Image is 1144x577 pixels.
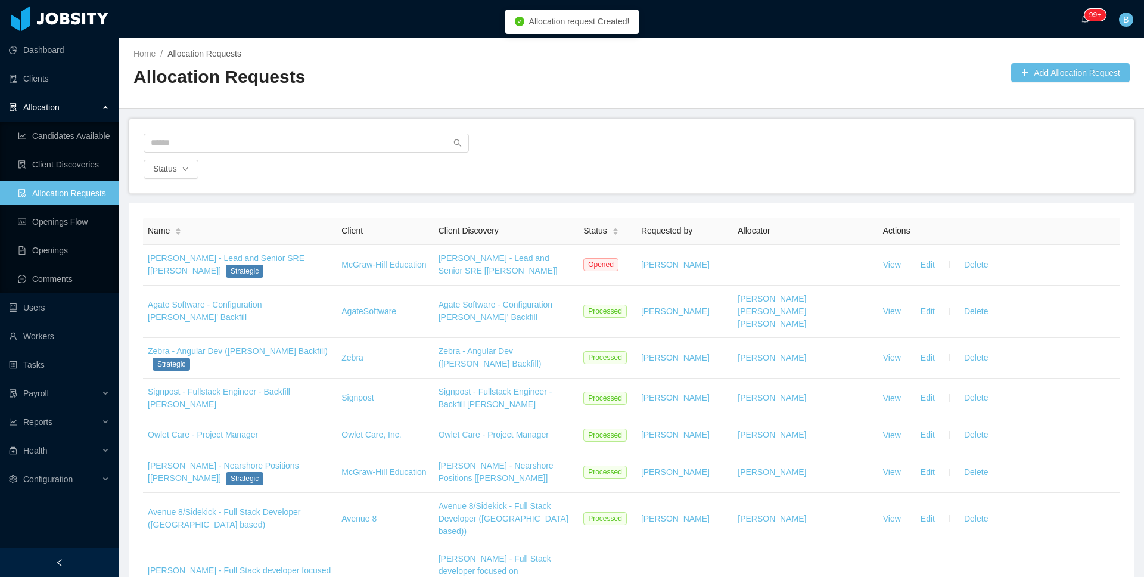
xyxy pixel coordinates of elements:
[439,387,552,409] a: Signpost - Fullstack Engineer - Backfill [PERSON_NAME]
[911,255,944,274] button: Edit
[955,509,997,528] button: Delete
[911,463,944,482] button: Edit
[1123,13,1129,27] span: B
[738,430,806,439] a: [PERSON_NAME]
[439,346,542,368] a: Zebra - Angular Dev ([PERSON_NAME] Backfill)
[148,461,299,483] a: [PERSON_NAME] - Nearshore Positions [[PERSON_NAME]]
[453,139,462,147] i: icon: search
[738,226,770,235] span: Allocator
[133,65,632,89] h2: Allocation Requests
[341,430,401,439] a: Owlet Care, Inc.
[738,319,806,328] a: [PERSON_NAME]
[583,305,627,318] span: Processed
[883,467,901,477] a: View
[1081,15,1089,23] i: icon: bell
[341,467,426,477] a: McGraw-Hill Education
[955,389,997,408] button: Delete
[9,324,110,348] a: icon: userWorkers
[955,348,997,367] button: Delete
[9,67,110,91] a: icon: auditClients
[583,351,627,364] span: Processed
[175,231,182,234] i: icon: caret-down
[641,393,710,402] a: [PERSON_NAME]
[583,392,627,405] span: Processed
[911,302,944,321] button: Edit
[23,417,52,427] span: Reports
[955,255,997,274] button: Delete
[738,467,806,477] a: [PERSON_NAME]
[175,226,182,229] i: icon: caret-up
[738,514,806,523] a: [PERSON_NAME]
[439,300,552,322] a: Agate Software - Configuration [PERSON_NAME]' Backfill
[641,467,710,477] a: [PERSON_NAME]
[148,225,170,237] span: Name
[911,426,944,445] button: Edit
[9,103,17,111] i: icon: solution
[9,38,110,62] a: icon: pie-chartDashboard
[612,231,618,234] i: icon: caret-down
[9,353,110,377] a: icon: profileTasks
[911,348,944,367] button: Edit
[9,389,17,398] i: icon: file-protect
[18,267,110,291] a: icon: messageComments
[341,353,363,362] a: Zebra
[738,294,806,316] a: [PERSON_NAME] [PERSON_NAME]
[641,353,710,362] a: [PERSON_NAME]
[23,474,73,484] span: Configuration
[148,387,290,409] a: Signpost - Fullstack Engineer - Backfill [PERSON_NAME]
[23,103,60,112] span: Allocation
[153,358,190,371] span: Strategic
[641,260,710,269] a: [PERSON_NAME]
[160,49,163,58] span: /
[911,509,944,528] button: Edit
[9,418,17,426] i: icon: line-chart
[583,258,618,271] span: Opened
[955,302,997,321] button: Delete
[439,430,549,439] a: Owlet Care - Project Manager
[23,446,47,455] span: Health
[167,49,241,58] span: Allocation Requests
[23,389,49,398] span: Payroll
[341,226,363,235] span: Client
[583,466,627,479] span: Processed
[738,353,806,362] a: [PERSON_NAME]
[18,124,110,148] a: icon: line-chartCandidates Available
[341,260,426,269] a: McGraw-Hill Education
[144,160,198,179] button: Statusicon: down
[583,225,607,237] span: Status
[883,353,901,362] a: View
[1084,9,1106,21] sup: 245
[226,265,263,278] span: Strategic
[439,501,568,536] a: Avenue 8/Sidekick - Full Stack Developer ([GEOGRAPHIC_DATA] based))
[439,253,558,275] a: [PERSON_NAME] - Lead and Senior SRE [[PERSON_NAME]]
[612,226,618,229] i: icon: caret-up
[148,253,304,275] a: [PERSON_NAME] - Lead and Senior SRE [[PERSON_NAME]]
[9,296,110,319] a: icon: robotUsers
[583,429,627,442] span: Processed
[18,153,110,176] a: icon: file-searchClient Discoveries
[439,461,554,483] a: [PERSON_NAME] - Nearshore Positions [[PERSON_NAME]]
[641,430,710,439] a: [PERSON_NAME]
[341,393,374,402] a: Signpost
[883,514,901,523] a: View
[883,393,901,402] a: View
[9,475,17,483] i: icon: setting
[133,49,156,58] a: Home
[612,226,619,234] div: Sort
[911,389,944,408] button: Edit
[641,514,710,523] a: [PERSON_NAME]
[226,472,263,485] span: Strategic
[883,430,901,439] a: View
[18,181,110,205] a: icon: file-doneAllocation Requests
[883,260,901,269] a: View
[1011,63,1130,82] button: icon: plusAdd Allocation Request
[641,306,710,316] a: [PERSON_NAME]
[439,226,499,235] span: Client Discovery
[529,17,630,26] span: Allocation request Created!
[955,426,997,445] button: Delete
[175,226,182,234] div: Sort
[583,512,627,525] span: Processed
[738,393,806,402] a: [PERSON_NAME]
[515,17,524,26] i: icon: check-circle
[955,463,997,482] button: Delete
